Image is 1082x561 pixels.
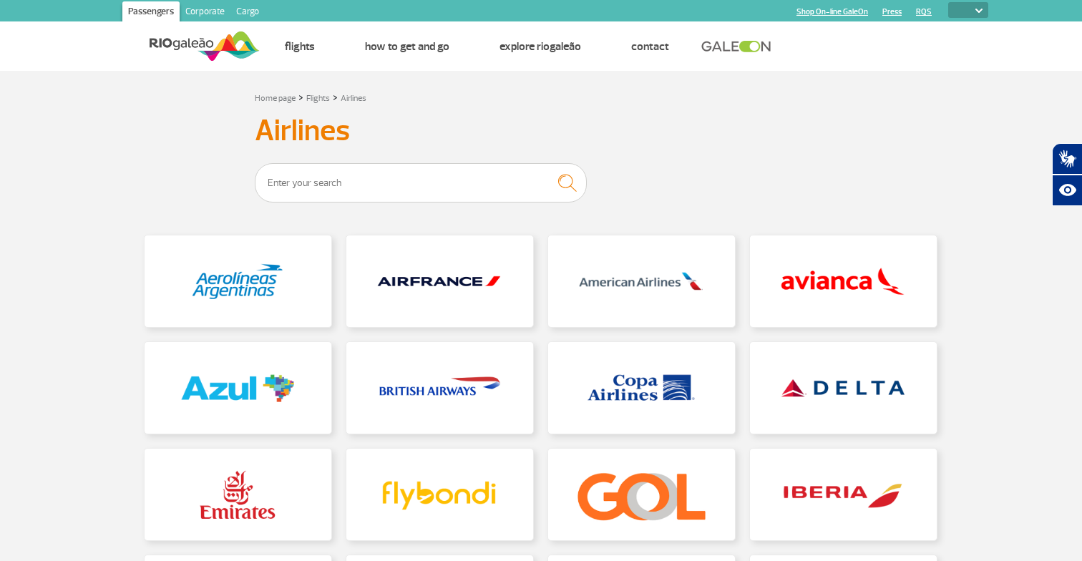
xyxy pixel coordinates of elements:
[499,39,581,54] a: Explore RIOgaleão
[333,89,338,105] a: >
[180,1,230,24] a: Corporate
[631,39,669,54] a: Contact
[1052,143,1082,206] div: Plugin de acessibilidade da Hand Talk.
[1052,143,1082,175] button: Abrir tradutor de língua de sinais.
[122,1,180,24] a: Passengers
[796,7,868,16] a: Shop On-line GaleOn
[298,89,303,105] a: >
[230,1,265,24] a: Cargo
[341,93,366,104] a: Airlines
[255,93,296,104] a: Home page
[306,93,330,104] a: Flights
[882,7,902,16] a: Press
[1052,175,1082,206] button: Abrir recursos assistivos.
[285,39,315,54] a: Flights
[365,39,449,54] a: How to get and go
[255,113,827,149] h3: Airlines
[255,163,587,203] input: Enter your search
[916,7,932,16] a: RQS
